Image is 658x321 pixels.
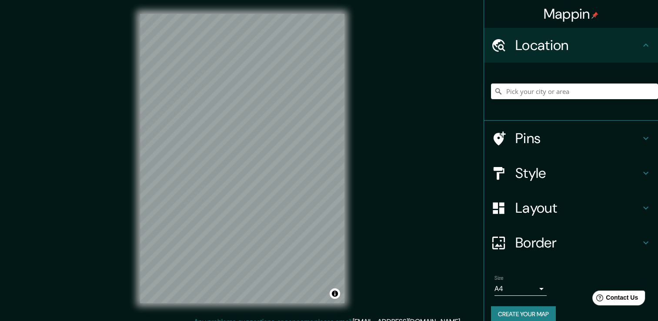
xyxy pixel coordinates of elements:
[515,37,641,54] h4: Location
[515,199,641,217] h4: Layout
[494,274,504,282] label: Size
[484,191,658,225] div: Layout
[515,130,641,147] h4: Pins
[484,156,658,191] div: Style
[491,84,658,99] input: Pick your city or area
[330,288,340,299] button: Toggle attribution
[140,14,344,303] canvas: Map
[544,5,599,23] h4: Mappin
[515,164,641,182] h4: Style
[591,12,598,19] img: pin-icon.png
[494,282,547,296] div: A4
[484,28,658,63] div: Location
[581,287,648,311] iframe: Help widget launcher
[484,225,658,260] div: Border
[484,121,658,156] div: Pins
[515,234,641,251] h4: Border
